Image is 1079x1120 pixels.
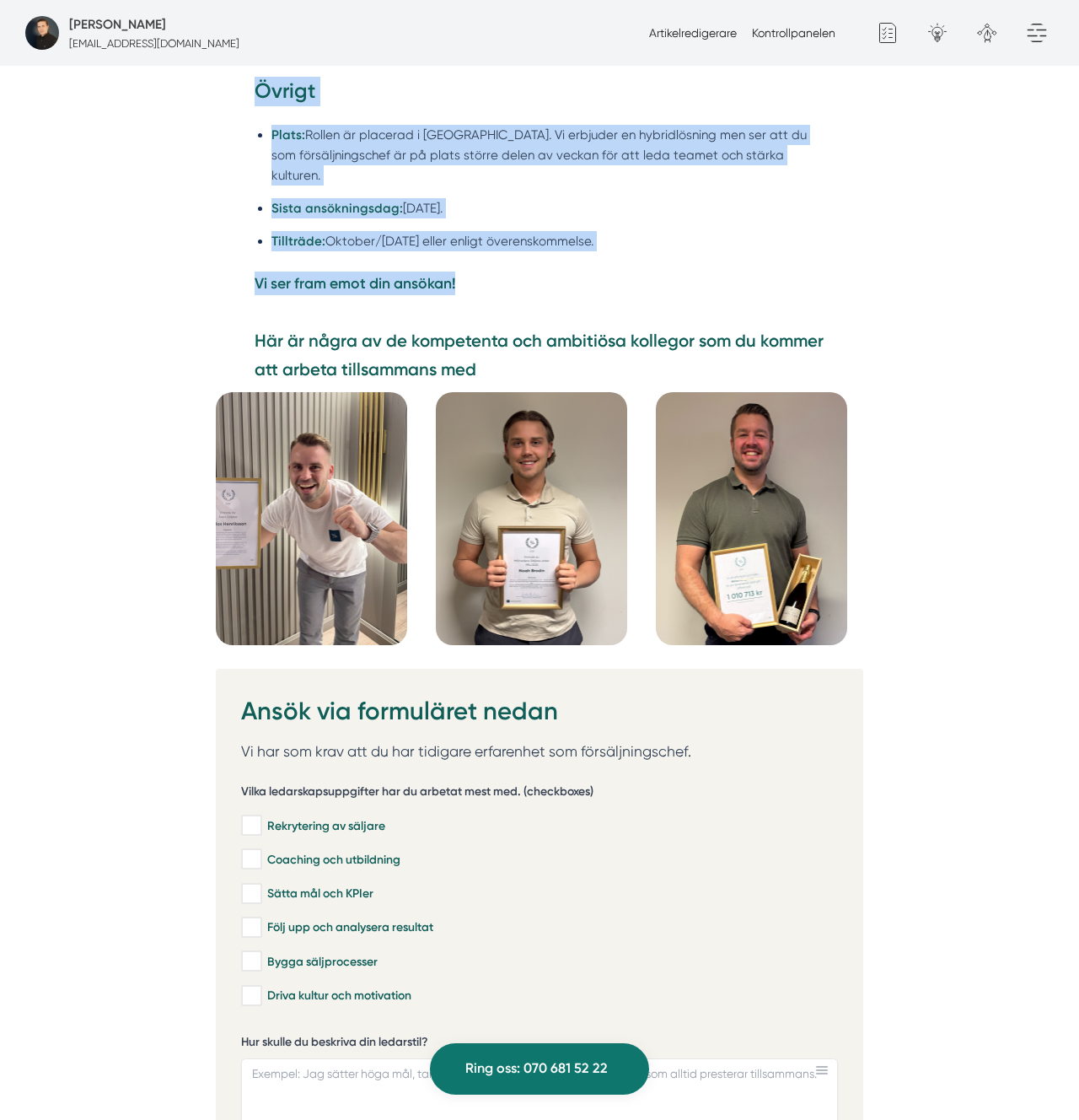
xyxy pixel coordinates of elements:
[241,953,260,970] input: Bygga säljprocesser
[271,231,825,251] li: Oktober/[DATE] eller enligt överenskommelse.
[271,234,325,249] strong: Tillträde:
[271,198,825,218] li: [DATE].
[216,392,407,645] img: Niclas H
[241,851,260,868] input: Coaching och utbildning
[271,127,305,143] strong: Plats:
[271,201,403,216] strong: Sista ansökningsdag:
[649,26,737,40] a: Artikelredigerare
[752,26,835,40] a: Kontrollpanelen
[241,817,260,834] input: Rekrytering av säljare
[25,16,59,50] img: foretagsbild-pa-smartproduktion-ett-foretag-i-dalarnas-lan-2023.jpg
[255,331,824,380] strong: Här är några av de kompetenta och ambitiösa kollegor som du kommer att arbeta tillsammans med
[241,988,260,1004] input: Driva kultur och motivation
[430,1043,649,1095] a: Ring oss: 070 681 52 22
[241,886,260,902] input: Sätta mål och KPIer
[241,694,837,739] h2: Ansök via formuläret nedan
[241,919,260,936] input: Följ upp och analysera resultat
[255,77,825,114] h3: Övrigt
[465,1058,608,1080] span: Ring oss: 070 681 52 22
[241,1034,837,1055] label: Hur skulle du beskriva din ledarstil?
[69,14,166,35] h5: Super Administratör
[241,740,837,763] p: Vi har som krav att du har tidigare erfarenhet som försäljningschef.
[271,125,825,186] li: Rollen är placerad i [GEOGRAPHIC_DATA]. Vi erbjuder en hybridlösning men ser att du som försäljni...
[241,783,593,805] h5: Vilka ledarskapsuppgifter har du arbetat mest med. (checkboxes)
[255,274,455,292] strong: Vi ser fram emot din ansökan!
[69,35,239,51] p: [EMAIL_ADDRESS][DOMAIN_NAME]
[656,392,847,645] img: Niklas G
[436,392,627,645] img: Noah B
